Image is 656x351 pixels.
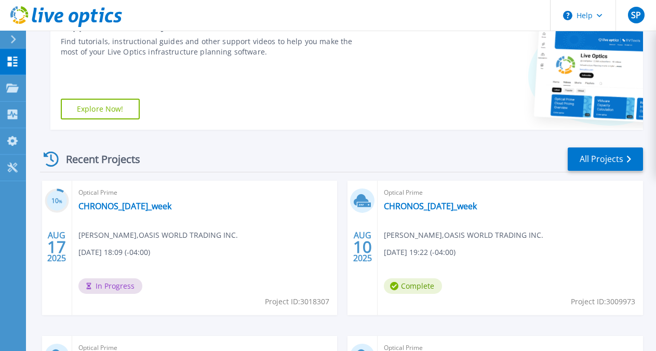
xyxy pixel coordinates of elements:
[568,147,643,171] a: All Projects
[353,228,372,266] div: AUG 2025
[47,242,66,251] span: 17
[384,201,477,211] a: CHRONOS_[DATE]_week
[78,187,331,198] span: Optical Prime
[631,11,641,19] span: SP
[78,230,238,241] span: [PERSON_NAME] , OASIS WORLD TRADING INC.
[571,296,635,307] span: Project ID: 3009973
[61,99,140,119] a: Explore Now!
[61,36,369,57] div: Find tutorials, instructional guides and other support videos to help you make the most of your L...
[47,228,66,266] div: AUG 2025
[353,242,372,251] span: 10
[45,195,69,207] h3: 10
[384,230,543,241] span: [PERSON_NAME] , OASIS WORLD TRADING INC.
[265,296,329,307] span: Project ID: 3018307
[384,187,637,198] span: Optical Prime
[40,146,154,172] div: Recent Projects
[78,201,171,211] a: CHRONOS_[DATE]_week
[78,247,150,258] span: [DATE] 18:09 (-04:00)
[59,198,62,204] span: %
[384,247,456,258] span: [DATE] 19:22 (-04:00)
[78,278,142,294] span: In Progress
[384,278,442,294] span: Complete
